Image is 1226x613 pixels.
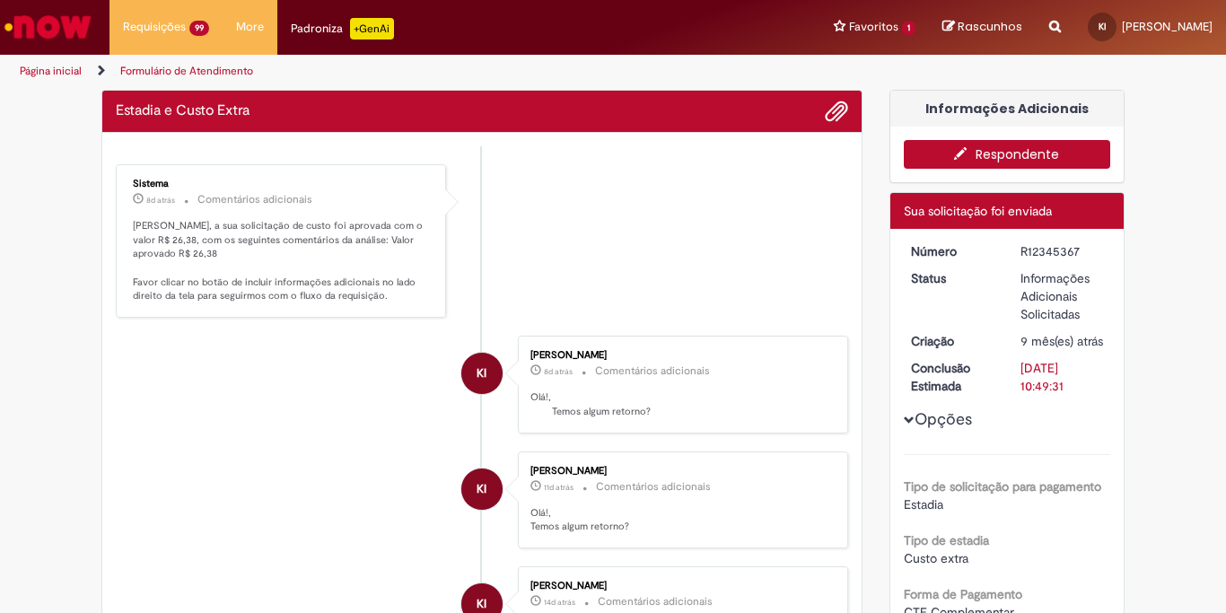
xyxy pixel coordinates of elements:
p: Olá!, Temos algum retorno? [530,390,829,418]
a: Rascunhos [942,19,1022,36]
b: Tipo de solicitação para pagamento [904,478,1101,495]
div: Padroniza [291,18,394,39]
div: [PERSON_NAME] [530,581,829,591]
dt: Conclusão Estimada [898,359,1008,395]
span: KI [477,468,486,511]
small: Comentários adicionais [596,479,711,495]
div: 02/12/2024 14:49:24 [1020,332,1104,350]
span: More [236,18,264,36]
small: Comentários adicionais [598,594,713,609]
div: [PERSON_NAME] [530,350,829,361]
span: KI [1099,21,1106,32]
a: Página inicial [20,64,82,78]
span: 11d atrás [544,482,574,493]
span: 1 [902,21,915,36]
dt: Criação [898,332,1008,350]
span: 99 [189,21,209,36]
div: Informações Adicionais Solicitadas [1020,269,1104,323]
span: 9 mês(es) atrás [1020,333,1103,349]
button: Respondente [904,140,1111,169]
time: 21/08/2025 11:42:18 [544,366,573,377]
p: +GenAi [350,18,394,39]
span: KI [477,352,486,395]
span: [PERSON_NAME] [1122,19,1213,34]
dt: Número [898,242,1008,260]
button: Adicionar anexos [825,100,848,123]
b: Tipo de estadia [904,532,989,548]
b: Forma de Pagamento [904,586,1022,602]
dt: Status [898,269,1008,287]
span: Rascunhos [958,18,1022,35]
a: Formulário de Atendimento [120,64,253,78]
div: Ketty Ivankio [461,353,503,394]
span: 8d atrás [544,366,573,377]
h2: Estadia e Custo Extra Histórico de tíquete [116,103,250,119]
span: 14d atrás [544,597,575,608]
time: 02/12/2024 14:49:24 [1020,333,1103,349]
img: ServiceNow [2,9,94,45]
small: Comentários adicionais [595,363,710,379]
div: [DATE] 10:49:31 [1020,359,1104,395]
div: Informações Adicionais [890,91,1125,127]
span: Custo extra [904,550,968,566]
time: 21/08/2025 12:20:32 [146,195,175,206]
time: 15/08/2025 19:54:30 [544,597,575,608]
div: [PERSON_NAME] [530,466,829,477]
div: R12345367 [1020,242,1104,260]
time: 18/08/2025 11:19:38 [544,482,574,493]
span: Sua solicitação foi enviada [904,203,1052,219]
span: Requisições [123,18,186,36]
span: 8d atrás [146,195,175,206]
p: [PERSON_NAME], a sua solicitação de custo foi aprovada com o valor R$ 26,38, com os seguintes com... [133,219,432,303]
p: Olá!, Temos algum retorno? [530,506,829,534]
div: Ketty Ivankio [461,469,503,510]
div: Sistema [133,179,432,189]
span: Favoritos [849,18,898,36]
span: Estadia [904,496,943,512]
ul: Trilhas de página [13,55,804,88]
small: Comentários adicionais [197,192,312,207]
